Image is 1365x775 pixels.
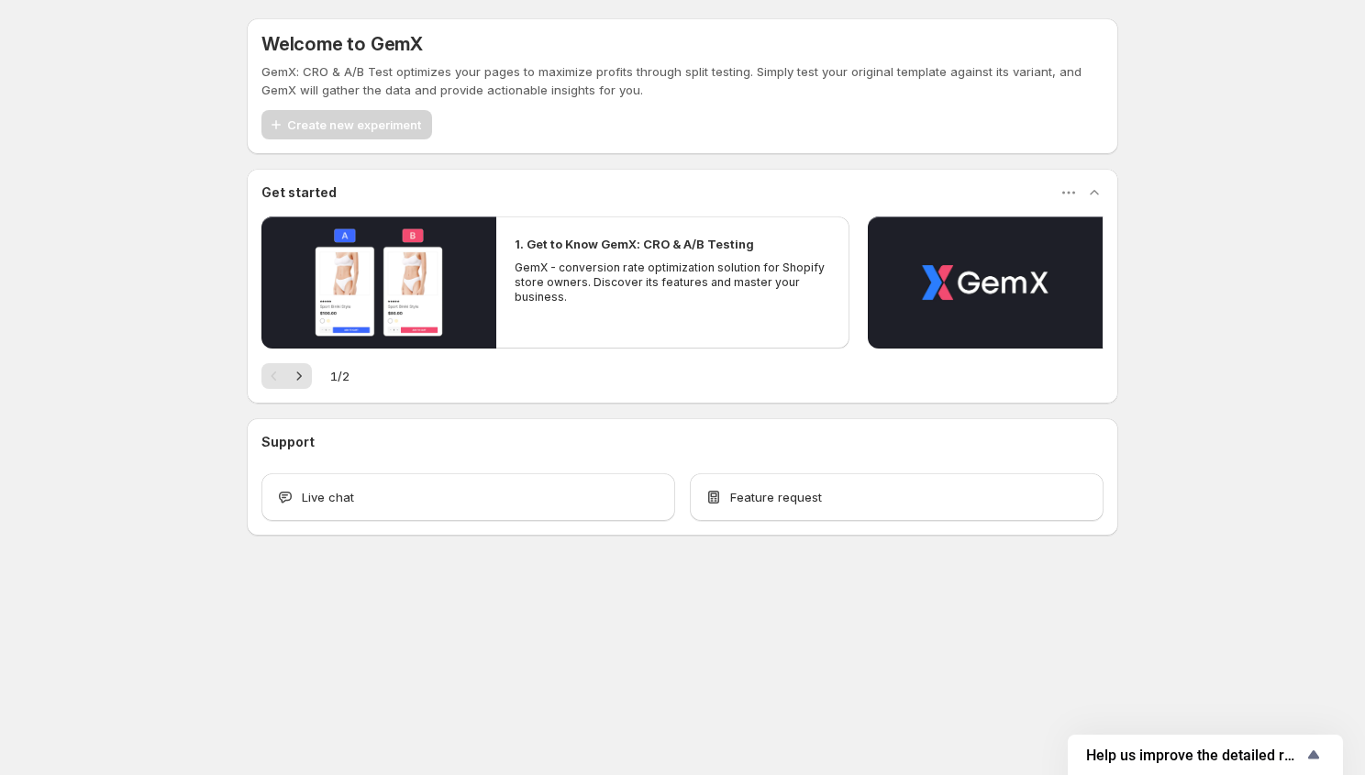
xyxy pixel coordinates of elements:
[286,363,312,389] button: Next
[515,260,830,304] p: GemX - conversion rate optimization solution for Shopify store owners. Discover its features and ...
[261,433,315,451] h3: Support
[515,235,754,253] h2: 1. Get to Know GemX: CRO & A/B Testing
[302,488,354,506] span: Live chat
[261,216,496,349] button: Play video
[261,33,423,55] h5: Welcome to GemX
[868,216,1103,349] button: Play video
[261,183,337,202] h3: Get started
[1086,744,1325,766] button: Show survey - Help us improve the detailed report for A/B campaigns
[261,62,1104,99] p: GemX: CRO & A/B Test optimizes your pages to maximize profits through split testing. Simply test ...
[261,363,312,389] nav: Pagination
[330,367,350,385] span: 1 / 2
[1086,747,1303,764] span: Help us improve the detailed report for A/B campaigns
[730,488,822,506] span: Feature request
